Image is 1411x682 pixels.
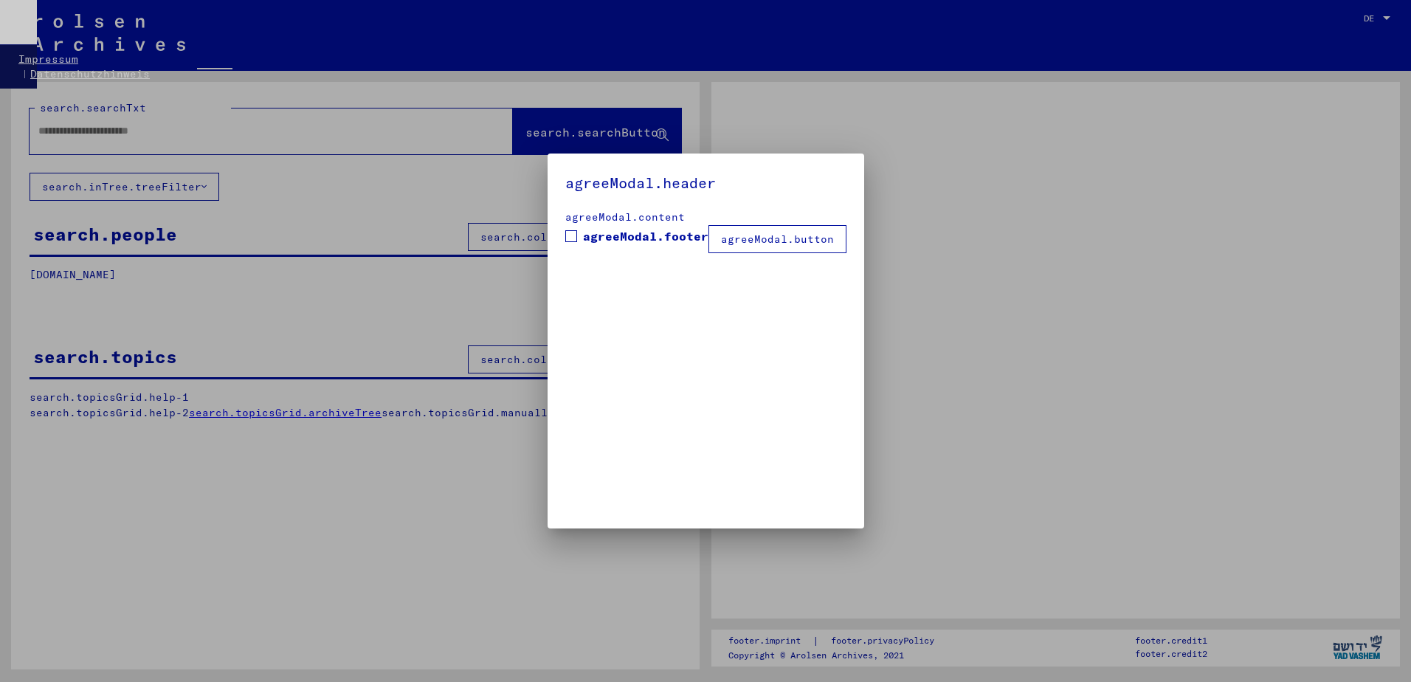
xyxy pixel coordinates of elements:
[565,171,846,195] h5: agreeModal.header
[30,67,150,82] a: Datenschutzhinweis
[708,225,846,253] button: agreeModal.button
[18,52,78,67] a: Impressum
[583,227,708,245] span: agreeModal.footer
[565,210,846,225] div: agreeModal.content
